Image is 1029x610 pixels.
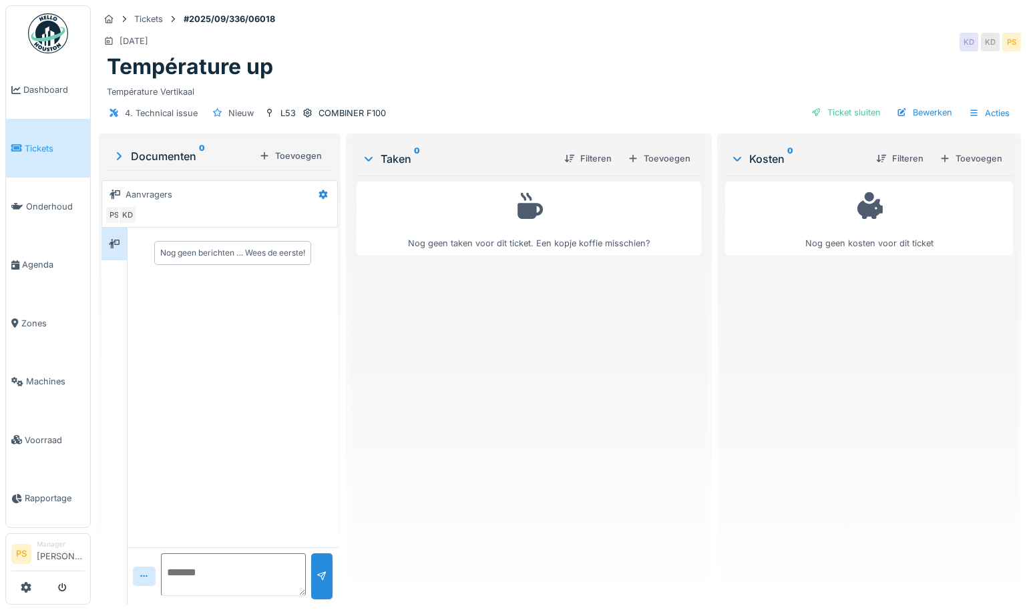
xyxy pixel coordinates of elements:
[6,236,90,294] a: Agenda
[6,61,90,119] a: Dashboard
[26,200,85,213] span: Onderhoud
[25,434,85,446] span: Voorraad
[11,544,31,564] li: PS
[22,258,85,271] span: Agenda
[734,188,1004,250] div: Nog geen kosten voor dit ticket
[934,149,1008,168] div: Toevoegen
[37,539,85,549] div: Manager
[787,151,793,167] sup: 0
[806,103,886,121] div: Ticket sluiten
[160,247,305,259] div: Nog geen berichten … Wees de eerste!
[6,294,90,352] a: Zones
[37,539,85,568] li: [PERSON_NAME]
[362,151,554,167] div: Taken
[107,54,273,79] h1: Température up
[414,151,420,167] sup: 0
[6,178,90,236] a: Onderhoud
[960,33,978,51] div: KD
[125,107,198,119] div: 4. Technical issue
[891,103,958,121] div: Bewerken
[280,107,296,119] div: L53
[120,35,148,47] div: [DATE]
[126,188,172,201] div: Aanvragers
[228,107,254,119] div: Nieuw
[199,148,205,164] sup: 0
[134,13,163,25] div: Tickets
[6,410,90,469] a: Voorraad
[107,80,1013,98] div: Température Vertikaal
[105,206,124,224] div: PS
[25,492,85,505] span: Rapportage
[731,151,865,167] div: Kosten
[6,352,90,410] a: Machines
[26,375,85,388] span: Machines
[6,119,90,177] a: Tickets
[23,83,85,96] span: Dashboard
[118,206,137,224] div: KD
[1002,33,1021,51] div: PS
[112,148,254,164] div: Documenten
[365,188,692,250] div: Nog geen taken voor dit ticket. Een kopje koffie misschien?
[178,13,280,25] strong: #2025/09/336/06018
[622,149,696,168] div: Toevoegen
[981,33,1000,51] div: KD
[963,103,1016,123] div: Acties
[21,317,85,330] span: Zones
[6,469,90,527] a: Rapportage
[871,149,929,168] div: Filteren
[28,13,68,53] img: Badge_color-CXgf-gQk.svg
[254,147,327,165] div: Toevoegen
[25,142,85,155] span: Tickets
[559,149,617,168] div: Filteren
[11,539,85,571] a: PS Manager[PERSON_NAME]
[319,107,386,119] div: COMBINER F100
